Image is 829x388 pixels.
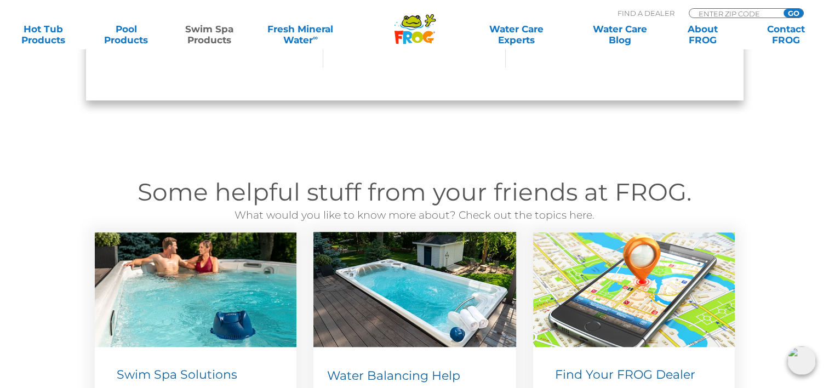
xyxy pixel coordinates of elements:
input: Zip Code Form [697,9,771,18]
a: AboutFROG [671,24,735,45]
span: Water Balancing Help [327,368,460,383]
img: Find a Dealer Image (546 x 310 px) [533,232,735,347]
sup: ∞ [313,33,318,42]
a: PoolProducts [94,24,159,45]
a: Fresh MineralWater∞ [260,24,341,45]
a: Water CareBlog [587,24,652,45]
img: swim-spa-solutions-v3 [95,232,296,347]
a: Hot TubProducts [11,24,76,45]
a: ContactFROG [753,24,818,45]
p: Find A Dealer [618,8,674,18]
a: Swim SpaProducts [177,24,242,45]
img: openIcon [787,346,816,375]
input: GO [784,9,803,18]
span: Swim Spa Solutions [117,367,237,382]
span: Find Your FROG Dealer [555,367,695,382]
img: water-balancing-help-swim-spa [313,232,516,347]
a: Water CareExperts [464,24,569,45]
